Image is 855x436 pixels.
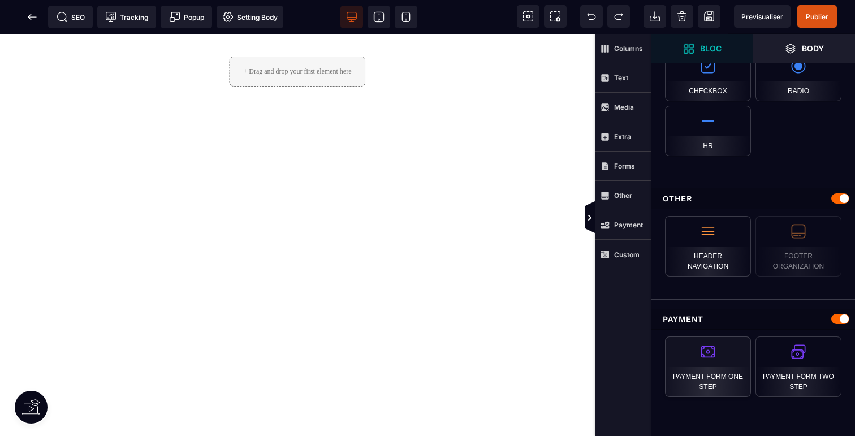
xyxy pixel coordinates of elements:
[614,191,632,200] strong: Other
[741,12,783,21] span: Previsualiser
[651,309,855,330] div: Payment
[614,74,628,82] strong: Text
[665,51,751,101] div: Checkbox
[753,34,855,63] span: Open Layer Manager
[755,51,841,101] div: Radio
[806,12,828,21] span: Publier
[614,103,634,111] strong: Media
[105,11,148,23] span: Tracking
[544,5,567,28] span: Screenshot
[802,44,824,53] strong: Body
[755,216,841,277] div: Footer Organization
[57,11,85,23] span: SEO
[229,23,365,53] div: + Drag and drop your first element here
[665,336,751,397] div: Payment Form One Step
[169,11,204,23] span: Popup
[614,221,643,229] strong: Payment
[614,251,640,259] strong: Custom
[651,188,855,209] div: Other
[614,162,635,170] strong: Forms
[665,216,751,277] div: Header navigation
[734,5,791,28] span: Preview
[700,44,722,53] strong: Bloc
[665,106,751,156] div: Hr
[651,34,753,63] span: Open Blocks
[755,336,841,397] div: Payment Form Two Step
[222,11,278,23] span: Setting Body
[517,5,539,28] span: View components
[614,44,643,53] strong: Columns
[614,132,631,141] strong: Extra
